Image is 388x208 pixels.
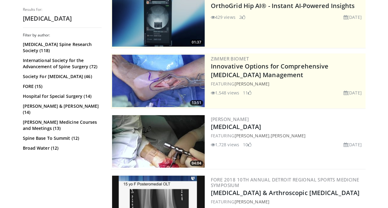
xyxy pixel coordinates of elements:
a: 13:51 [112,55,205,107]
a: [MEDICAL_DATA] & Arthroscopic [MEDICAL_DATA] [211,189,360,197]
a: OrthoGrid Hip AI® - Instant AI-Powered Insights [211,2,355,10]
li: 1,728 views [211,141,239,148]
a: Broad Water (12) [23,145,100,151]
a: [MEDICAL_DATA] Spine Research Society (118) [23,41,100,54]
a: Hospital for Special Surgery (14) [23,93,100,99]
li: [DATE] [344,89,362,96]
a: [PERSON_NAME] Medicine Courses and Meetings (13) [23,119,100,131]
a: [PERSON_NAME] [234,199,269,205]
div: FEATURING [211,81,364,87]
li: 429 views [211,14,236,20]
a: Society For [MEDICAL_DATA] (46) [23,73,100,80]
a: FORE 2018 10th Annual Detroit Regional Sports Medicine Symposium [211,177,359,188]
a: International Society for the Advancement of Spine Surgery (72) [23,57,100,70]
a: [MEDICAL_DATA] [211,123,261,131]
h2: [MEDICAL_DATA] [23,15,102,23]
a: [PERSON_NAME] [211,116,249,122]
li: 1,548 views [211,89,239,96]
li: 11 [243,89,252,96]
div: FEATURING [211,198,364,205]
img: 22ffc61e-2733-46d7-9c99-0e04274eebcb.300x170_q85_crop-smart_upscale.jpg [112,115,205,168]
a: [PERSON_NAME] [234,133,269,139]
a: [PERSON_NAME] [271,133,306,139]
a: Innovative Options for Comprehensive [MEDICAL_DATA] Management [211,62,329,79]
div: FEATURING , [211,132,364,139]
h3: Filter by author: [23,33,102,38]
a: Spine Base To Summit (12) [23,135,100,141]
a: [PERSON_NAME] & [PERSON_NAME] (14) [23,103,100,115]
p: Results for: [23,7,102,12]
img: ce164293-0bd9-447d-b578-fc653e6584c8.300x170_q85_crop-smart_upscale.jpg [112,55,205,107]
span: 04:04 [190,160,203,166]
a: FORE (15) [23,83,100,89]
li: 2 [239,14,245,20]
li: [DATE] [344,14,362,20]
li: [DATE] [344,141,362,148]
a: Zimmer Biomet [211,56,249,62]
span: 01:37 [190,40,203,45]
a: 04:04 [112,115,205,168]
a: [PERSON_NAME] [234,81,269,87]
span: 13:51 [190,100,203,106]
li: 10 [243,141,252,148]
